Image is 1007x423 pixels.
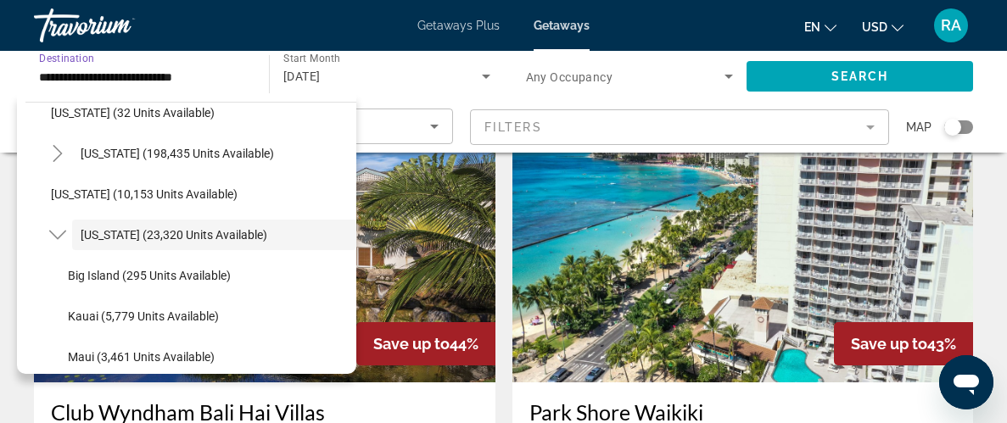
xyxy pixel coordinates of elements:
[929,8,973,43] button: User Menu
[51,106,215,120] span: [US_STATE] (32 units available)
[42,179,356,209] button: [US_STATE] (10,153 units available)
[834,322,973,365] div: 43%
[59,260,356,291] button: Big Island (295 units available)
[68,269,231,282] span: Big Island (295 units available)
[283,70,321,83] span: [DATE]
[831,70,889,83] span: Search
[72,138,356,169] button: [US_STATE] (198,435 units available)
[81,147,274,160] span: [US_STATE] (198,435 units available)
[851,335,927,353] span: Save up to
[39,52,94,64] span: Destination
[906,115,931,139] span: Map
[804,20,820,34] span: en
[534,19,590,32] a: Getaways
[42,97,356,128] button: [US_STATE] (32 units available)
[42,220,72,250] button: Toggle Hawaii (23,320 units available)
[283,53,340,64] span: Start Month
[42,139,72,169] button: Toggle Florida (198,435 units available)
[526,70,613,84] span: Any Occupancy
[68,350,215,364] span: Maui (3,461 units available)
[48,116,439,136] mat-select: Sort by
[81,228,267,242] span: [US_STATE] (23,320 units available)
[417,19,500,32] a: Getaways Plus
[59,342,356,372] button: Maui (3,461 units available)
[51,187,238,201] span: [US_STATE] (10,153 units available)
[356,322,495,365] div: 44%
[512,111,974,382] img: RT85E01X.jpg
[59,301,356,331] button: Kauai (5,779 units available)
[470,109,889,146] button: Filter
[804,14,836,39] button: Change language
[34,3,204,47] a: Travorium
[72,220,356,250] button: [US_STATE] (23,320 units available)
[941,17,961,34] span: RA
[939,355,993,409] iframe: Button to launch messaging window
[68,309,219,323] span: Kauai (5,779 units available)
[862,14,904,39] button: Change currency
[373,335,450,353] span: Save up to
[862,20,887,34] span: USD
[747,61,973,92] button: Search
